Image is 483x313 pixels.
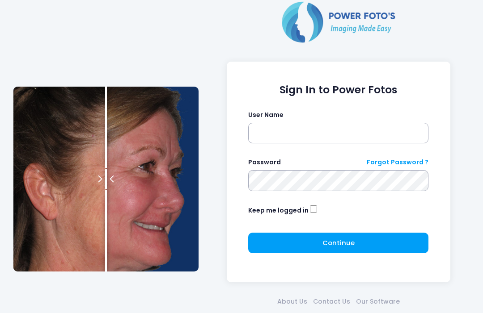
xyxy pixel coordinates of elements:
button: Continue [248,233,428,254]
a: Our Software [353,297,402,307]
a: About Us [274,297,310,307]
span: Continue [322,238,355,248]
a: Contact Us [310,297,353,307]
h1: Sign In to Power Fotos [248,84,428,96]
label: User Name [248,111,284,120]
label: Keep me logged in [248,206,309,216]
label: Password [248,158,281,167]
a: Forgot Password ? [367,158,428,167]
